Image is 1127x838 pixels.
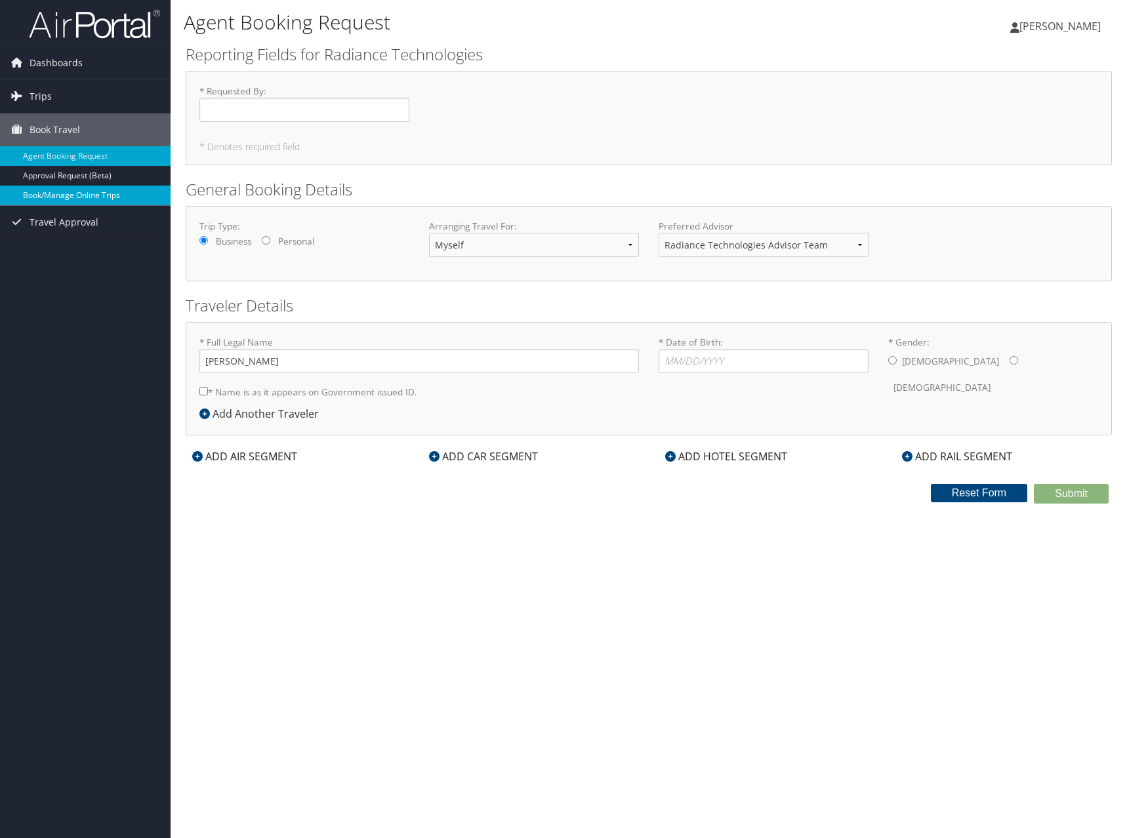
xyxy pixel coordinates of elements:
span: Trips [30,80,52,113]
label: * Full Legal Name [199,336,639,373]
h2: Traveler Details [186,294,1112,317]
input: * Gender:[DEMOGRAPHIC_DATA][DEMOGRAPHIC_DATA] [1010,356,1018,365]
label: Personal [278,235,314,248]
label: Preferred Advisor [659,220,869,233]
label: Trip Type: [199,220,409,233]
label: Business [216,235,251,248]
span: Book Travel [30,113,80,146]
label: * Requested By : [199,85,409,122]
span: Dashboards [30,47,83,79]
input: * Date of Birth: [659,349,869,373]
div: ADD CAR SEGMENT [422,449,544,464]
div: Add Another Traveler [199,406,325,422]
h2: General Booking Details [186,178,1112,201]
label: [DEMOGRAPHIC_DATA] [902,349,999,374]
span: [PERSON_NAME] [1019,19,1101,33]
h1: Agent Booking Request [184,9,804,36]
div: ADD RAIL SEGMENT [895,449,1019,464]
label: [DEMOGRAPHIC_DATA] [893,375,991,400]
input: * Name is as it appears on Government issued ID. [199,387,208,395]
label: Arranging Travel For: [429,220,639,233]
button: Submit [1034,484,1109,504]
h2: Reporting Fields for Radiance Technologies [186,43,1112,66]
input: * Requested By: [199,98,409,122]
input: * Gender:[DEMOGRAPHIC_DATA][DEMOGRAPHIC_DATA] [888,356,897,365]
h5: * Denotes required field [199,142,1098,151]
label: * Name is as it appears on Government issued ID. [199,380,417,404]
div: ADD AIR SEGMENT [186,449,304,464]
label: * Date of Birth: [659,336,869,373]
label: * Gender: [888,336,1098,401]
button: Reset Form [931,484,1028,502]
div: ADD HOTEL SEGMENT [659,449,794,464]
input: * Full Legal Name [199,349,639,373]
span: Travel Approval [30,206,98,239]
img: airportal-logo.png [29,9,160,39]
a: [PERSON_NAME] [1010,7,1114,46]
